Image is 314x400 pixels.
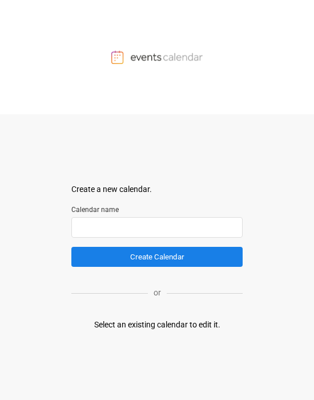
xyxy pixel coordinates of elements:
div: Create a new calendar. [71,183,243,195]
p: or [148,287,167,299]
button: Create Calendar [71,247,243,267]
img: Events Calendar [111,50,203,64]
div: Select an existing calendar to edit it. [94,319,220,331]
label: Calendar name [71,205,243,215]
